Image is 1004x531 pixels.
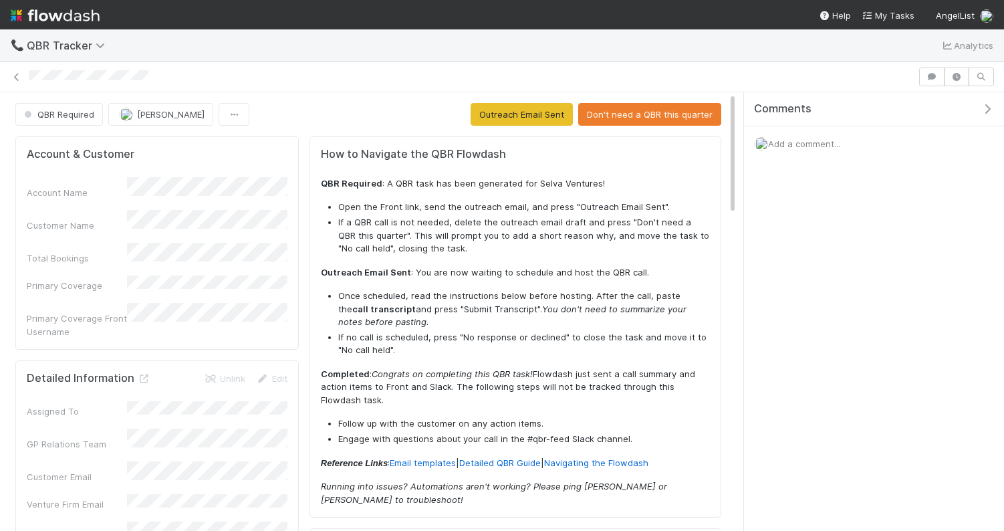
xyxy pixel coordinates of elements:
img: avatar_4aa8e4fd-f2b7-45ba-a6a5-94a913ad1fe4.png [120,108,133,121]
div: Primary Coverage [27,279,127,292]
strong: QBR Required [321,178,382,189]
p: : You are now waiting to schedule and host the QBR call. [321,266,710,280]
span: Add a comment... [768,138,840,149]
a: Detailed QBR Guide [459,457,541,468]
em: You don't need to summarize your notes before pasting. [338,304,686,328]
span: 📞 [11,39,24,51]
button: Don't need a QBR this quarter [578,103,721,126]
strong: Completed [321,368,370,379]
a: Unlink [204,373,245,384]
div: Venture Firm Email [27,498,127,511]
strong: Outreach Email Sent [321,267,411,278]
span: AngelList [936,10,975,21]
h5: How to Navigate the QBR Flowdash [321,148,710,161]
li: Once scheduled, read the instructions below before hosting. After the call, paste the and press "... [338,290,710,329]
p: : A QBR task has been generated for Selva Ventures! [321,177,710,191]
a: Email templates [390,457,456,468]
div: Total Bookings [27,251,127,265]
div: Primary Coverage Front Username [27,312,127,338]
em: Running into issues? Automations aren't working? Please ping [PERSON_NAME] or [PERSON_NAME] to tr... [321,481,667,505]
span: My Tasks [862,10,914,21]
div: GP Relations Team [27,437,127,451]
li: Open the Front link, send the outreach email, and press "Outreach Email Sent". [338,201,710,214]
button: QBR Required [15,103,103,126]
img: avatar_4aa8e4fd-f2b7-45ba-a6a5-94a913ad1fe4.png [755,137,768,150]
em: Congrats on completing this QBR task! [372,368,533,379]
a: Edit [256,373,287,384]
li: Engage with questions about your call in the #qbr-feed Slack channel. [338,433,710,446]
p: : | | [321,457,710,470]
h5: Account & Customer [27,148,134,161]
img: avatar_4aa8e4fd-f2b7-45ba-a6a5-94a913ad1fe4.png [980,9,993,23]
h5: Detailed Information [27,372,150,385]
div: Customer Name [27,219,127,232]
div: Account Name [27,186,127,199]
button: Outreach Email Sent [471,103,573,126]
a: Analytics [940,37,993,54]
img: logo-inverted-e16ddd16eac7371096b0.svg [11,4,100,27]
span: Comments [754,102,811,116]
li: Follow up with the customer on any action items. [338,417,710,431]
strong: call transcript [352,304,416,314]
li: If no call is scheduled, press "No response or declined" to close the task and move it to "No cal... [338,331,710,357]
div: Help [819,9,851,22]
div: Assigned To [27,405,127,418]
a: Navigating the Flowdash [544,457,648,468]
div: Customer Email [27,470,127,484]
p: : Flowdash just sent a call summary and action items to Front and Slack. The following steps will... [321,368,710,407]
strong: Reference Links [321,458,388,468]
span: QBR Tracker [27,39,112,52]
button: [PERSON_NAME] [108,103,213,126]
span: [PERSON_NAME] [137,109,205,120]
a: My Tasks [862,9,914,22]
span: QBR Required [21,109,94,120]
li: If a QBR call is not needed, delete the outreach email draft and press "Don't need a QBR this qua... [338,216,710,255]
